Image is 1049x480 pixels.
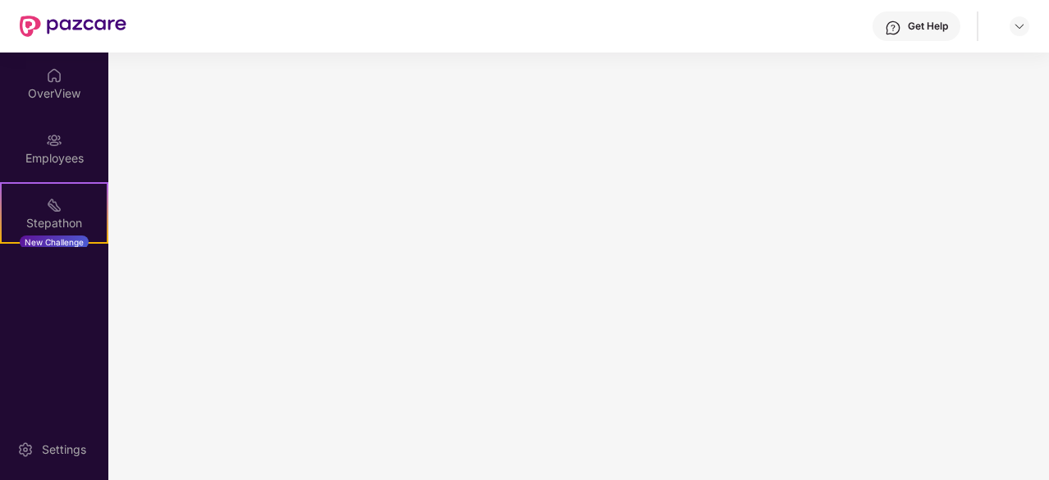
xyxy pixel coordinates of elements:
[46,67,62,84] img: svg+xml;base64,PHN2ZyBpZD0iSG9tZSIgeG1sbnM9Imh0dHA6Ly93d3cudzMub3JnLzIwMDAvc3ZnIiB3aWR0aD0iMjAiIG...
[908,20,948,33] div: Get Help
[2,215,107,231] div: Stepathon
[885,20,901,36] img: svg+xml;base64,PHN2ZyBpZD0iSGVscC0zMngzMiIgeG1sbnM9Imh0dHA6Ly93d3cudzMub3JnLzIwMDAvc3ZnIiB3aWR0aD...
[1013,20,1026,33] img: svg+xml;base64,PHN2ZyBpZD0iRHJvcGRvd24tMzJ4MzIiIHhtbG5zPSJodHRwOi8vd3d3LnczLm9yZy8yMDAwL3N2ZyIgd2...
[46,132,62,149] img: svg+xml;base64,PHN2ZyBpZD0iRW1wbG95ZWVzIiB4bWxucz0iaHR0cDovL3d3dy53My5vcmcvMjAwMC9zdmciIHdpZHRoPS...
[20,16,126,37] img: New Pazcare Logo
[20,235,89,249] div: New Challenge
[37,441,91,458] div: Settings
[46,197,62,213] img: svg+xml;base64,PHN2ZyB4bWxucz0iaHR0cDovL3d3dy53My5vcmcvMjAwMC9zdmciIHdpZHRoPSIyMSIgaGVpZ2h0PSIyMC...
[17,441,34,458] img: svg+xml;base64,PHN2ZyBpZD0iU2V0dGluZy0yMHgyMCIgeG1sbnM9Imh0dHA6Ly93d3cudzMub3JnLzIwMDAvc3ZnIiB3aW...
